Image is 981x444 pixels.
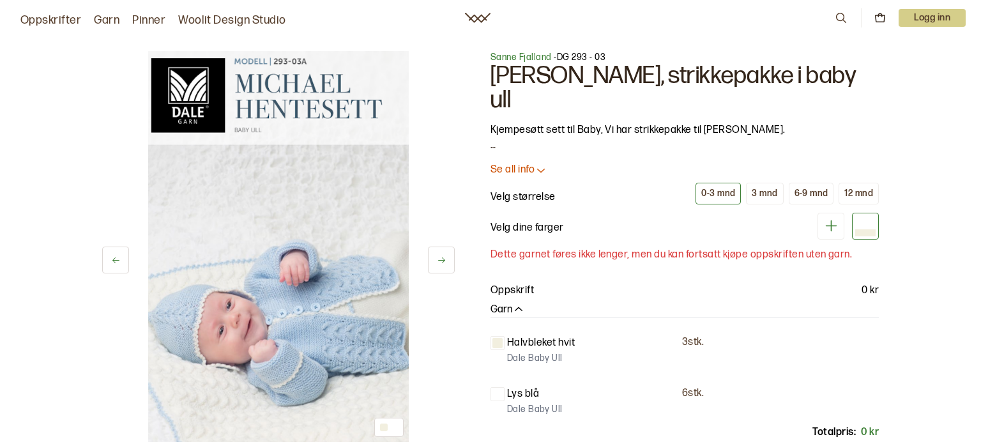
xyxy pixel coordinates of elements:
h1: [PERSON_NAME], strikkepakke i baby ull [490,64,879,112]
button: Garn [490,303,525,317]
a: Sanne Fjalland [490,52,552,63]
p: Logg inn [899,9,966,27]
button: 0-3 mnd [696,183,741,204]
p: Halvbleket hvit [507,335,575,351]
div: 3 mnd [752,188,777,199]
p: Dette garnet føres ikke lenger, men du kan fortsatt kjøpe oppskriften uten garn. [490,247,879,263]
p: 6 stk. [682,387,704,401]
button: 6-9 mnd [789,183,834,204]
p: - DG 293 - 03 [490,51,879,64]
p: Totalpris: [812,425,856,440]
p: Se all info [490,164,535,177]
p: 0 kr [862,283,879,298]
p: Lys blå [507,387,539,402]
a: Pinner [132,11,165,29]
p: Velg dine farger [490,220,564,236]
p: 3 stk. [682,336,704,349]
button: User dropdown [899,9,966,27]
p: Velg størrelse [490,190,556,205]
p: 0 kr [861,425,879,440]
a: Woolit Design Studio [178,11,286,29]
div: Halvbleket hvit og lys blå (ikke tilgjenglig) [852,213,879,240]
p: Dale Baby Ull [507,403,562,416]
p: Oppskrift [490,283,534,298]
div: 0-3 mnd [701,188,735,199]
button: 3 mnd [746,183,783,204]
div: 6-9 mnd [795,188,828,199]
p: Kjempesøtt sett til Baby, Vi har strikkepakke til [PERSON_NAME]. [490,123,879,138]
img: Bilde av oppskrift [148,51,409,442]
a: Oppskrifter [20,11,81,29]
a: Woolit [465,13,490,23]
div: 12 mnd [844,188,873,199]
button: Se all info [490,164,879,177]
a: Garn [94,11,119,29]
p: Dale Baby Ull [507,352,562,365]
button: 12 mnd [839,183,879,204]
